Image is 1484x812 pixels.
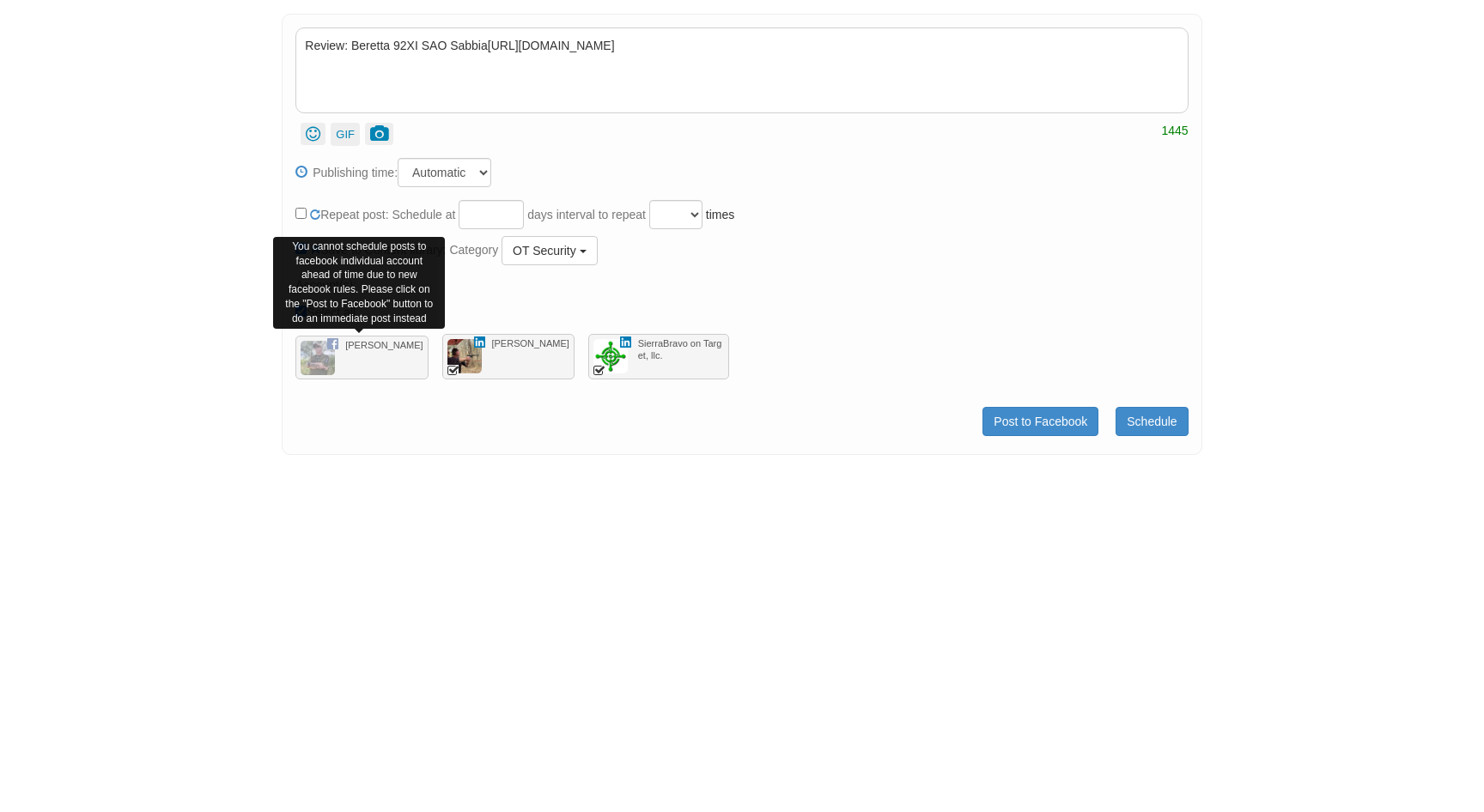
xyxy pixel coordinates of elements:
[1162,124,1189,137] span: 1445
[620,336,631,348] img: linkedin-logo.png
[392,208,455,221] p: Schedule at
[502,236,598,265] button: OT Security
[310,206,388,223] label: Repeat post:
[638,338,722,361] span: SierraBravo on Target, llc.
[331,123,360,146] button: GIF
[513,244,576,258] span: OT Security
[488,39,615,52] span: [URL][DOMAIN_NAME]
[527,208,646,221] p: days interval to repeat
[313,166,398,179] p: Publishing time:
[1127,415,1177,428] span: Schedule
[449,241,498,258] label: Category
[491,338,569,348] span: [PERSON_NAME]
[1116,407,1188,436] button: Schedule
[336,128,355,141] span: GIF
[295,276,1188,294] p: Account(s):
[706,208,734,221] p: times
[273,237,445,329] div: You cannot schedule posts to facebook individual account ahead of time due to new facebook rules....
[295,27,1188,113] div: Review: Beretta 92XI SAO Sabbia
[474,336,485,348] img: linkedin-logo.png
[982,407,1098,436] a: Post to Facebook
